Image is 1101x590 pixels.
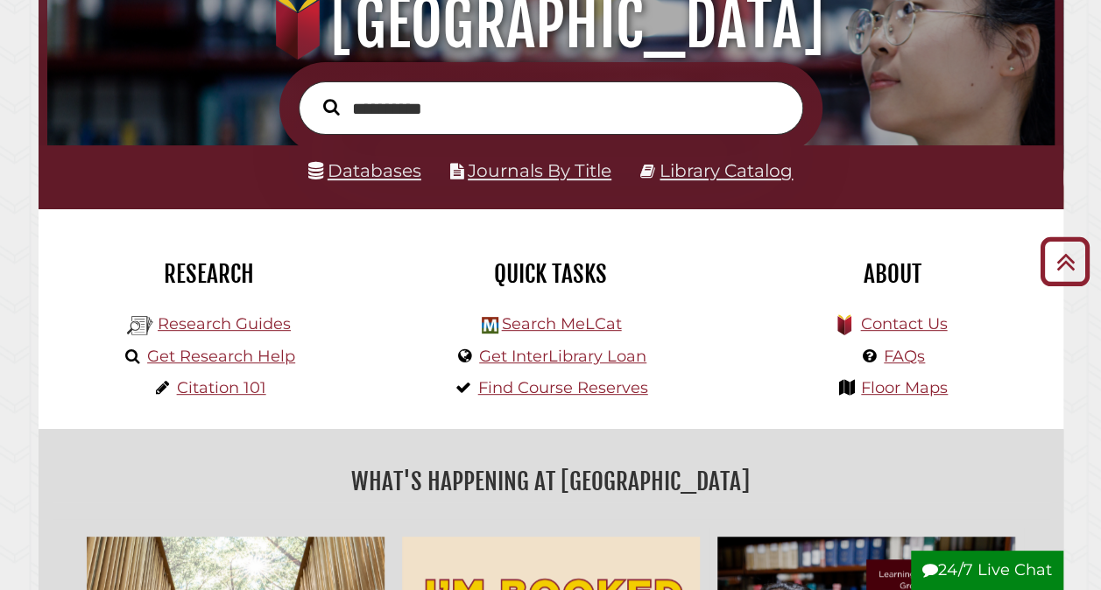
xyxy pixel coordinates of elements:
h2: Quick Tasks [393,259,709,289]
h2: About [735,259,1050,289]
img: Hekman Library Logo [127,313,153,339]
a: Contact Us [860,314,947,334]
a: Search MeLCat [501,314,621,334]
img: Hekman Library Logo [482,317,498,334]
h2: What's Happening at [GEOGRAPHIC_DATA] [52,461,1050,502]
a: Find Course Reserves [478,378,648,397]
a: Journals By Title [468,160,611,181]
a: Back to Top [1034,247,1097,276]
a: Databases [308,160,421,181]
a: Library Catalog [660,160,793,181]
a: Research Guides [158,314,291,334]
a: Floor Maps [861,378,948,397]
a: Citation 101 [177,378,266,397]
h2: Research [52,259,367,289]
button: Search [314,95,349,120]
a: Get Research Help [147,347,295,366]
i: Search [323,98,340,116]
a: FAQs [884,347,925,366]
a: Get InterLibrary Loan [479,347,646,366]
